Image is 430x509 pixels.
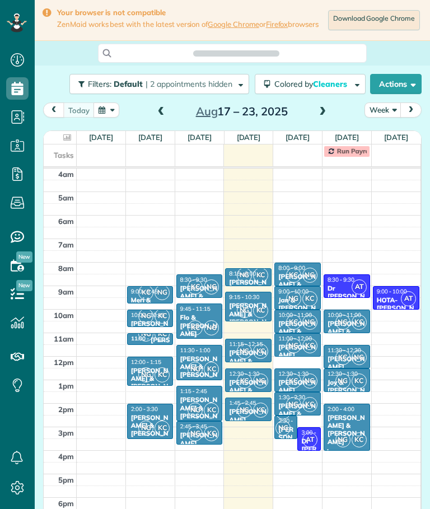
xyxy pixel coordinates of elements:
[352,373,367,389] span: KC
[401,291,416,306] span: AT
[188,133,212,142] a: [DATE]
[228,379,268,411] div: [PERSON_NAME] & [PERSON_NAME] (ar)
[43,102,64,118] button: prev
[138,309,153,324] span: NG
[237,133,261,142] a: [DATE]
[327,379,367,403] div: Joy & [PERSON_NAME]
[400,102,422,118] button: next
[352,432,367,447] span: KC
[376,296,416,320] div: HOTA-[PERSON_NAME]
[278,273,317,305] div: [PERSON_NAME] & [PERSON_NAME]
[155,367,170,382] span: KC
[155,326,170,342] span: KC
[155,285,170,300] span: NG
[229,340,263,348] span: 11:15 - 12:15
[278,311,312,319] span: 10:00 - 11:00
[253,344,268,359] span: KC
[237,344,252,359] span: NG
[352,279,367,295] span: AT
[204,362,219,377] span: KC
[204,426,219,441] span: KC
[302,315,317,330] span: NG
[180,423,207,430] span: 2:45 - 3:45
[188,362,203,377] span: NG
[63,102,95,118] button: today
[335,432,350,447] span: NG
[286,268,301,283] span: KC
[302,268,317,283] span: NG
[278,296,317,320] div: Jan & [PERSON_NAME]
[237,303,252,318] span: NG
[328,276,354,283] span: 8:30 - 9:30
[377,288,407,295] span: 9:00 - 10:00
[327,414,367,446] div: [PERSON_NAME] & [PERSON_NAME]
[131,405,158,413] span: 2:00 - 3:30
[58,170,74,179] span: 4am
[278,264,305,272] span: 8:00 - 9:00
[58,193,74,202] span: 5am
[130,296,170,320] div: Meri & [PERSON_NAME]
[64,74,249,94] a: Filters: Default | 2 appointments hidden
[313,79,349,89] span: Cleaners
[58,452,74,461] span: 4pm
[328,347,361,354] span: 11:30 - 12:30
[228,408,268,424] div: [PERSON_NAME]
[180,276,207,283] span: 8:30 - 9:30
[253,268,268,283] span: KC
[335,350,350,365] span: KC
[266,20,288,29] a: Firefox
[278,343,317,359] div: [PERSON_NAME]
[180,347,211,354] span: 11:30 - 1:00
[130,320,170,352] div: [PERSON_NAME] & [PERSON_NAME]
[278,402,317,435] div: [PERSON_NAME] & [PERSON_NAME]
[57,20,319,29] span: ZenMaid works best with the latest version of or browsers
[278,370,309,377] span: 12:30 - 1:30
[180,314,219,338] div: Flo & [PERSON_NAME]
[204,279,219,295] span: NG
[57,8,319,17] strong: Your browser is not compatible
[327,355,367,371] div: [PERSON_NAME]
[253,303,268,318] span: KC
[229,293,259,301] span: 9:15 - 10:30
[188,320,203,335] span: KC
[352,350,367,365] span: NG
[278,335,312,342] span: 11:00 - 12:00
[131,288,158,295] span: 9:00 - 9:45
[196,104,218,118] span: Aug
[204,320,219,335] span: NG
[58,428,74,437] span: 3pm
[274,79,351,89] span: Colored by
[204,48,268,59] span: Search ZenMaid…
[237,373,252,389] span: KC
[180,305,211,312] span: 9:45 - 11:15
[89,133,113,142] a: [DATE]
[131,311,165,319] span: 10:00 - 10:45
[278,288,309,295] span: 9:00 - 10:00
[384,133,408,142] a: [DATE]
[328,10,420,30] a: Download Google Chrome
[237,403,252,418] span: NG
[286,291,301,306] span: NG
[180,431,219,447] div: [PERSON_NAME]
[130,414,170,446] div: [PERSON_NAME] & [PERSON_NAME]
[370,74,422,94] button: Actions
[228,278,268,311] div: [PERSON_NAME] & [PERSON_NAME]
[188,426,203,441] span: NG
[255,74,366,94] button: Colored byCleaners
[58,240,74,249] span: 7am
[58,475,74,484] span: 5pm
[130,367,170,399] div: [PERSON_NAME] & [PERSON_NAME]
[58,499,74,508] span: 6pm
[138,133,162,142] a: [DATE]
[180,396,219,428] div: [PERSON_NAME] & [PERSON_NAME]
[204,403,219,418] span: KC
[278,379,317,395] div: [PERSON_NAME]
[188,403,203,418] span: NG
[58,405,74,414] span: 2pm
[208,20,259,29] a: Google Chrome
[278,320,317,352] div: [PERSON_NAME] & [PERSON_NAME]
[302,373,317,389] span: NG
[155,421,170,436] span: KC
[237,268,252,283] span: NG
[253,403,268,418] span: KC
